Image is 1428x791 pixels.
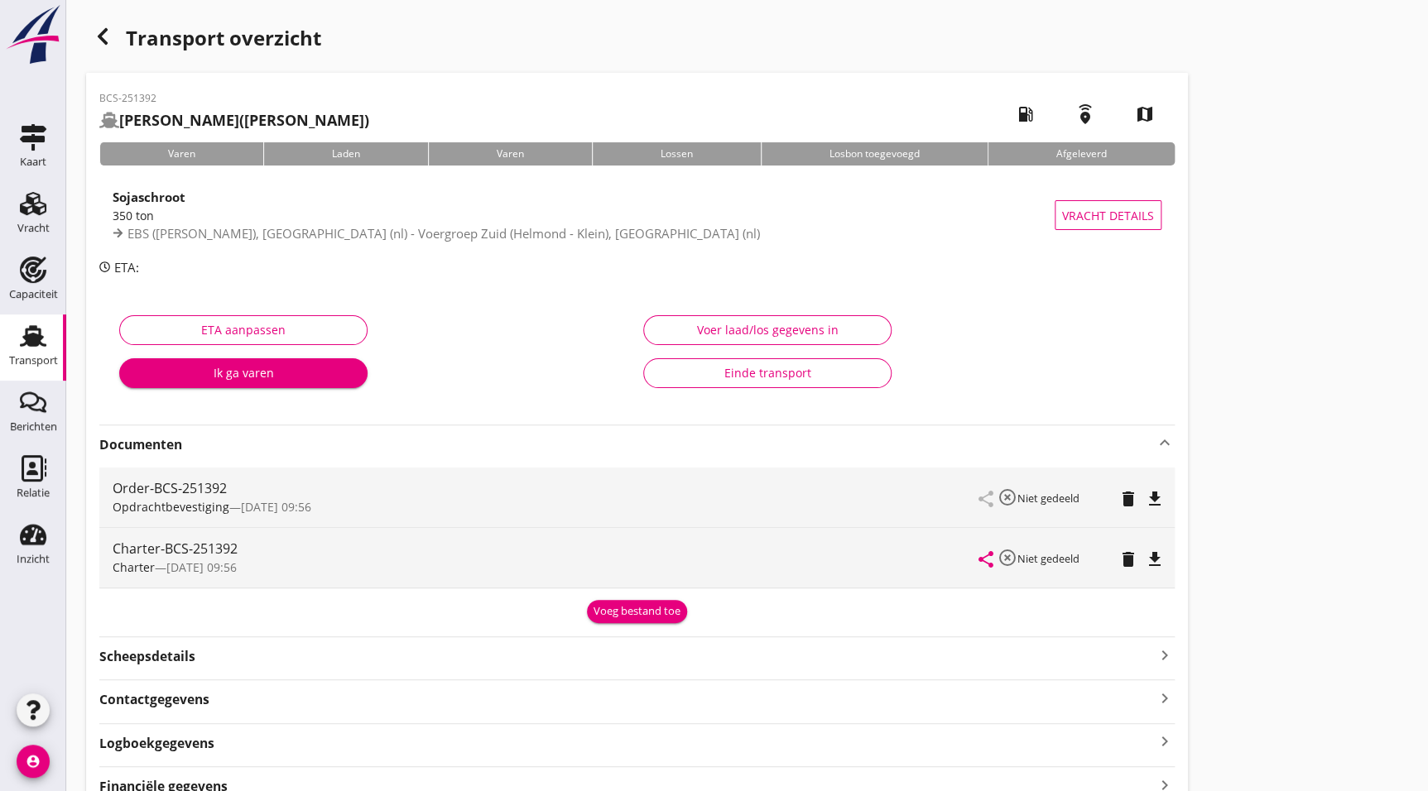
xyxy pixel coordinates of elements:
[113,559,155,575] span: Charter
[1155,644,1175,666] i: keyboard_arrow_right
[119,315,368,345] button: ETA aanpassen
[17,223,50,233] div: Vracht
[1118,549,1138,569] i: delete
[113,499,229,515] span: Opdrachtbevestiging
[587,600,687,623] button: Voeg bestand toe
[114,259,139,276] span: ETA:
[998,487,1017,507] i: highlight_off
[99,690,209,709] strong: Contactgegevens
[113,539,979,558] div: Charter-BCS-251392
[86,20,1188,60] div: Transport overzicht
[1145,489,1165,509] i: file_download
[99,91,369,106] p: BCS-251392
[132,364,354,381] div: Ik ga varen
[3,4,63,65] img: logo-small.a267ee39.svg
[113,189,185,205] strong: Sojaschroot
[241,499,311,515] span: [DATE] 09:56
[133,321,353,338] div: ETA aanpassen
[99,734,214,753] strong: Logboekgegevens
[1062,207,1154,224] span: Vracht details
[976,549,996,569] i: share
[988,142,1175,165] div: Afgeleverd
[113,478,979,498] div: Order-BCS-251392
[998,548,1017,568] i: highlight_off
[657,321,877,338] div: Voer laad/los gegevens in
[428,142,592,165] div: Varen
[99,647,195,666] strong: Scheepsdetails
[1055,200,1161,230] button: Vracht details
[99,179,1175,252] a: Sojaschroot350 tonEBS ([PERSON_NAME]), [GEOGRAPHIC_DATA] (nl) - Voergroep Zuid (Helmond - Klein),...
[113,558,979,576] div: —
[761,142,988,165] div: Losbon toegevoegd
[99,142,263,165] div: Varen
[1155,731,1175,753] i: keyboard_arrow_right
[643,358,892,388] button: Einde transport
[166,559,237,575] span: [DATE] 09:56
[127,225,760,242] span: EBS ([PERSON_NAME]), [GEOGRAPHIC_DATA] (nl) - Voergroep Zuid (Helmond - Klein), [GEOGRAPHIC_DATA]...
[119,358,368,388] button: Ik ga varen
[9,355,58,366] div: Transport
[1017,551,1079,566] small: Niet gedeeld
[1118,489,1138,509] i: delete
[17,554,50,564] div: Inzicht
[1062,91,1108,137] i: emergency_share
[99,109,369,132] h2: ([PERSON_NAME])
[113,207,1055,224] div: 350 ton
[119,110,239,130] strong: [PERSON_NAME]
[9,289,58,300] div: Capaciteit
[113,498,979,515] div: —
[17,487,50,498] div: Relatie
[20,156,46,167] div: Kaart
[1122,91,1168,137] i: map
[17,745,50,778] i: account_circle
[1155,433,1175,453] i: keyboard_arrow_up
[99,435,1155,454] strong: Documenten
[1155,687,1175,709] i: keyboard_arrow_right
[1017,491,1079,506] small: Niet gedeeld
[1002,91,1049,137] i: local_gas_station
[643,315,892,345] button: Voer laad/los gegevens in
[592,142,761,165] div: Lossen
[263,142,428,165] div: Laden
[10,421,57,432] div: Berichten
[657,364,877,381] div: Einde transport
[594,603,680,620] div: Voeg bestand toe
[1145,549,1165,569] i: file_download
